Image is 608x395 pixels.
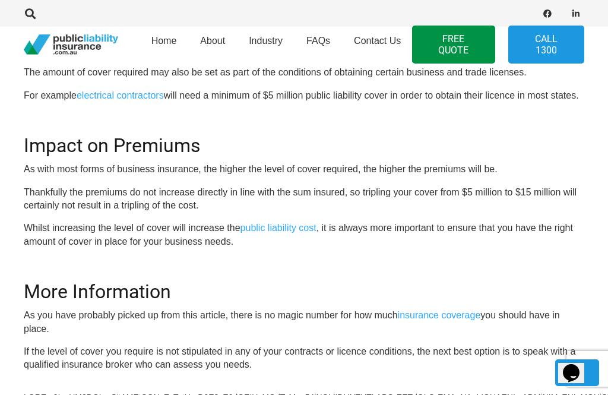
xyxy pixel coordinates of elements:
a: Search [18,3,42,24]
a: insurance coverage [398,310,481,320]
a: Call 1300 [508,26,584,64]
span: Contact Us [354,36,401,46]
a: Industry [237,23,294,66]
span: FAQs [306,36,330,46]
a: public liability cost [240,223,316,233]
a: Home [140,23,189,66]
h2: More Information [24,266,584,303]
p: Thankfully the premiums do not increase directly in line with the sum insured, so tripling your c... [24,186,584,213]
a: electrical contractors [77,90,164,100]
h2: Impact on Premiums [24,120,584,157]
p: Whilst increasing the level of cover will increase the , it is always more important to ensure th... [24,222,584,248]
a: LinkedIn [568,5,584,22]
span: About [200,36,225,46]
p: For example will need a minimum of $5 million public liability cover in order to obtain their lic... [24,89,584,102]
p: As with most forms of business insurance, the higher the level of cover required, the higher the ... [24,163,584,176]
p: The amount of cover required may also be set as part of the conditions of obtaining certain busin... [24,66,584,79]
a: pli_logotransparent [24,34,118,55]
span: Industry [249,36,283,46]
a: Facebook [539,5,556,22]
a: About [188,23,237,66]
span: Home [151,36,177,46]
p: If the level of cover you require is not stipulated in any of your contracts or licence condition... [24,345,584,372]
a: FREE QUOTE [412,26,495,64]
p: As you have probably picked up from this article, there is no magic number for how much you shoul... [24,309,584,336]
a: Contact Us [342,23,413,66]
a: Back to top [555,359,599,386]
a: FAQs [294,23,342,66]
iframe: chat widget [558,347,596,383]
